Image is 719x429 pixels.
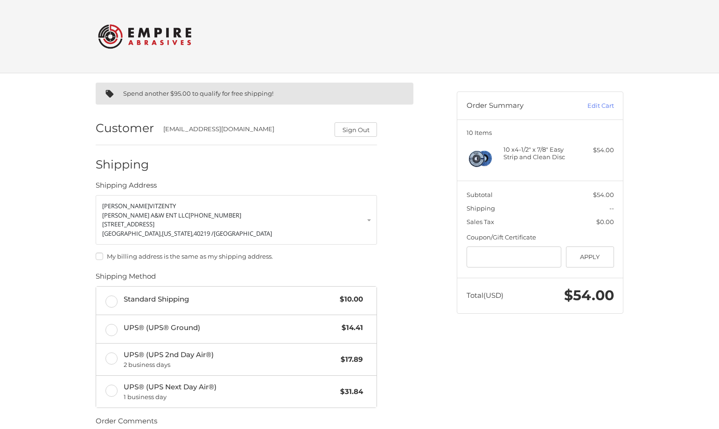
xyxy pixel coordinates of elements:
[335,387,363,397] span: $31.84
[467,233,614,242] div: Coupon/Gift Certificate
[124,393,336,402] span: 1 business day
[96,271,156,286] legend: Shipping Method
[214,229,272,238] span: [GEOGRAPHIC_DATA]
[102,229,162,238] span: [GEOGRAPHIC_DATA],
[467,204,495,212] span: Shipping
[467,191,493,198] span: Subtotal
[96,157,150,172] h2: Shipping
[162,229,194,238] span: [US_STATE],
[467,291,503,300] span: Total (USD)
[98,18,191,55] img: Empire Abrasives
[124,350,336,369] span: UPS® (UPS 2nd Day Air®)
[124,323,337,333] span: UPS® (UPS® Ground)
[335,294,363,305] span: $10.00
[124,294,335,305] span: Standard Shipping
[566,246,614,267] button: Apply
[336,354,363,365] span: $17.89
[96,121,154,135] h2: Customer
[567,101,614,111] a: Edit Cart
[96,180,157,195] legend: Shipping Address
[503,146,575,161] h4: 10 x 4-1/2" x 7/8" Easy Strip and Clean Disc
[124,382,336,401] span: UPS® (UPS Next Day Air®)
[564,287,614,304] span: $54.00
[149,202,176,210] span: VITZENTY
[467,129,614,136] h3: 10 Items
[467,218,494,225] span: Sales Tax
[188,211,241,219] span: [PHONE_NUMBER]
[123,90,273,97] span: Spend another $95.00 to qualify for free shipping!
[609,204,614,212] span: --
[577,146,614,155] div: $54.00
[163,125,326,137] div: [EMAIL_ADDRESS][DOMAIN_NAME]
[467,246,562,267] input: Gift Certificate or Coupon Code
[596,218,614,225] span: $0.00
[96,195,377,245] a: Enter or select a different address
[102,202,149,210] span: [PERSON_NAME]
[194,229,214,238] span: 40219 /
[593,191,614,198] span: $54.00
[337,323,363,333] span: $14.41
[124,360,336,370] span: 2 business days
[102,220,154,228] span: [STREET_ADDRESS]
[335,122,377,137] button: Sign Out
[467,101,567,111] h3: Order Summary
[102,211,188,219] span: [PERSON_NAME] A&W ENT LLC
[96,253,377,260] label: My billing address is the same as my shipping address.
